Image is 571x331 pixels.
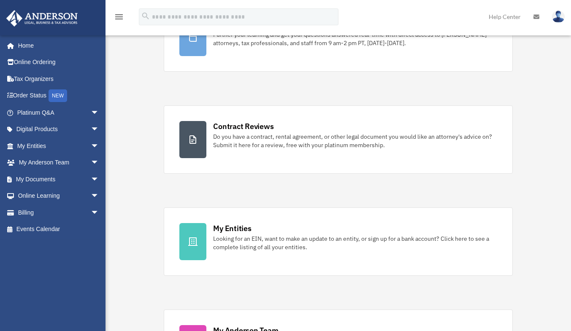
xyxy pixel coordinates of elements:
[164,207,512,276] a: My Entities Looking for an EIN, want to make an update to an entity, or sign up for a bank accoun...
[91,137,108,155] span: arrow_drop_down
[6,70,112,87] a: Tax Organizers
[213,121,273,132] div: Contract Reviews
[6,188,112,205] a: Online Learningarrow_drop_down
[6,87,112,105] a: Order StatusNEW
[6,104,112,121] a: Platinum Q&Aarrow_drop_down
[49,89,67,102] div: NEW
[6,221,112,238] a: Events Calendar
[213,30,497,47] div: Further your learning and get your questions answered real-time with direct access to [PERSON_NAM...
[91,104,108,121] span: arrow_drop_down
[4,10,80,27] img: Anderson Advisors Platinum Portal
[164,3,512,72] a: Platinum Knowledge Room Further your learning and get your questions answered real-time with dire...
[6,137,112,154] a: My Entitiesarrow_drop_down
[91,154,108,172] span: arrow_drop_down
[6,121,112,138] a: Digital Productsarrow_drop_down
[91,188,108,205] span: arrow_drop_down
[114,12,124,22] i: menu
[6,154,112,171] a: My Anderson Teamarrow_drop_down
[91,204,108,221] span: arrow_drop_down
[91,171,108,188] span: arrow_drop_down
[6,37,108,54] a: Home
[6,171,112,188] a: My Documentsarrow_drop_down
[213,223,251,234] div: My Entities
[6,204,112,221] a: Billingarrow_drop_down
[213,234,497,251] div: Looking for an EIN, want to make an update to an entity, or sign up for a bank account? Click her...
[213,132,497,149] div: Do you have a contract, rental agreement, or other legal document you would like an attorney's ad...
[91,121,108,138] span: arrow_drop_down
[141,11,150,21] i: search
[6,54,112,71] a: Online Ordering
[114,15,124,22] a: menu
[552,11,565,23] img: User Pic
[164,105,512,174] a: Contract Reviews Do you have a contract, rental agreement, or other legal document you would like...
